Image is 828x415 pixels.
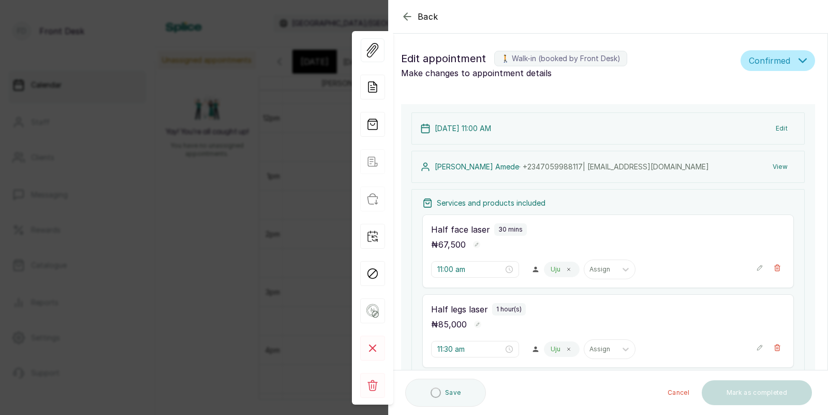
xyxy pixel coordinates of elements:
p: [DATE] 11:00 AM [435,123,491,134]
label: 🚶 Walk-in (booked by Front Desk) [494,51,627,66]
input: Select time [437,264,504,275]
span: 85,000 [438,319,467,330]
p: ₦ [431,238,466,251]
span: Back [418,10,438,23]
p: 1 hour(s) [496,305,522,313]
span: Confirmed [749,54,790,67]
span: Edit appointment [401,50,486,67]
p: Services and products included [437,198,545,208]
p: Uju [551,345,560,353]
p: [PERSON_NAME] Amede · [435,162,709,172]
p: Half face laser [431,223,490,236]
span: 67,500 [438,239,466,250]
button: Cancel [659,380,698,405]
p: Make changes to appointment details [401,67,736,79]
p: ₦ [431,318,467,331]
p: Uju [551,265,560,274]
p: 30 mins [498,225,523,234]
button: Save [405,379,486,407]
p: Half legs laser [431,303,488,316]
button: Back [401,10,438,23]
input: Select time [437,344,504,355]
button: View [764,158,796,176]
button: Edit [767,119,796,138]
button: Confirmed [741,50,815,71]
button: Mark as completed [702,380,812,405]
span: +234 7059988117 | [EMAIL_ADDRESS][DOMAIN_NAME] [523,162,709,171]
